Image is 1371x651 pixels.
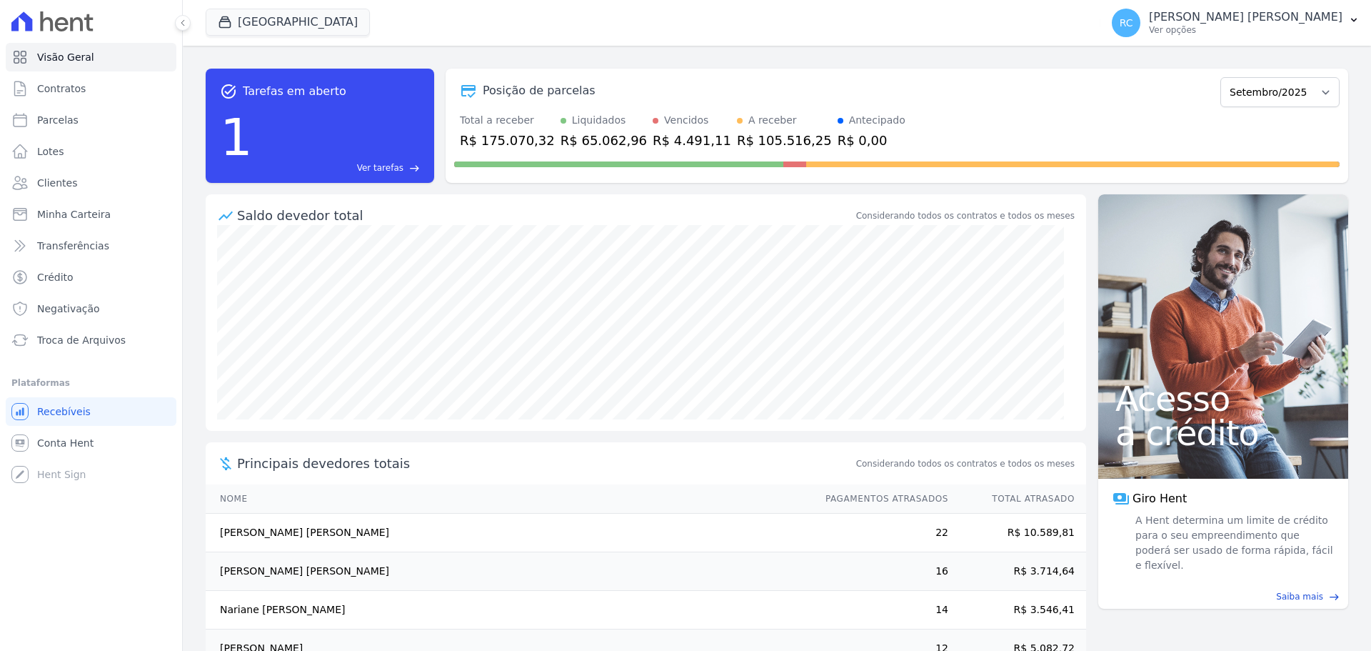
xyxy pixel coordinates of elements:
[37,113,79,127] span: Parcelas
[37,333,126,347] span: Troca de Arquivos
[460,113,555,128] div: Total a receber
[6,263,176,292] a: Crédito
[1100,3,1371,43] button: RC [PERSON_NAME] [PERSON_NAME] Ver opções
[37,207,111,222] span: Minha Carteira
[737,131,832,150] div: R$ 105.516,25
[1115,416,1331,450] span: a crédito
[949,514,1086,552] td: R$ 10.589,81
[1133,513,1334,573] span: A Hent determina um limite de crédito para o seu empreendimento que poderá ser usado de forma ráp...
[37,302,100,316] span: Negativação
[561,131,647,150] div: R$ 65.062,96
[6,106,176,134] a: Parcelas
[856,209,1075,222] div: Considerando todos os contratos e todos os meses
[6,43,176,71] a: Visão Geral
[856,457,1075,470] span: Considerando todos os contratos e todos os meses
[258,161,420,174] a: Ver tarefas east
[1133,490,1187,507] span: Giro Hent
[460,131,555,150] div: R$ 175.070,32
[6,232,176,260] a: Transferências
[849,113,905,128] div: Antecipado
[1149,10,1342,24] p: [PERSON_NAME] [PERSON_NAME]
[812,552,949,591] td: 16
[237,454,853,473] span: Principais devedores totais
[572,113,626,128] div: Liquidados
[206,484,812,514] th: Nome
[6,169,176,197] a: Clientes
[37,81,86,96] span: Contratos
[37,50,94,64] span: Visão Geral
[206,552,812,591] td: [PERSON_NAME] [PERSON_NAME]
[748,113,797,128] div: A receber
[37,144,64,159] span: Lotes
[6,137,176,166] a: Lotes
[6,294,176,323] a: Negativação
[812,514,949,552] td: 22
[949,552,1086,591] td: R$ 3.714,64
[6,200,176,229] a: Minha Carteira
[1107,590,1340,603] a: Saiba mais east
[6,74,176,103] a: Contratos
[37,239,109,253] span: Transferências
[37,404,91,419] span: Recebíveis
[37,270,74,284] span: Crédito
[357,161,403,174] span: Ver tarefas
[11,374,171,392] div: Plataformas
[243,83,346,100] span: Tarefas em aberto
[1115,382,1331,416] span: Acesso
[1276,590,1323,603] span: Saiba mais
[1120,18,1133,28] span: RC
[206,514,812,552] td: [PERSON_NAME] [PERSON_NAME]
[1329,592,1340,602] span: east
[653,131,731,150] div: R$ 4.491,11
[6,397,176,426] a: Recebíveis
[220,100,253,174] div: 1
[237,206,853,225] div: Saldo devedor total
[37,436,94,450] span: Conta Hent
[949,484,1086,514] th: Total Atrasado
[1149,24,1342,36] p: Ver opções
[949,591,1086,630] td: R$ 3.546,41
[206,9,370,36] button: [GEOGRAPHIC_DATA]
[812,484,949,514] th: Pagamentos Atrasados
[6,429,176,457] a: Conta Hent
[37,176,77,190] span: Clientes
[6,326,176,354] a: Troca de Arquivos
[664,113,708,128] div: Vencidos
[838,131,905,150] div: R$ 0,00
[409,163,420,174] span: east
[483,82,596,99] div: Posição de parcelas
[206,591,812,630] td: Nariane [PERSON_NAME]
[812,591,949,630] td: 14
[220,83,237,100] span: task_alt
